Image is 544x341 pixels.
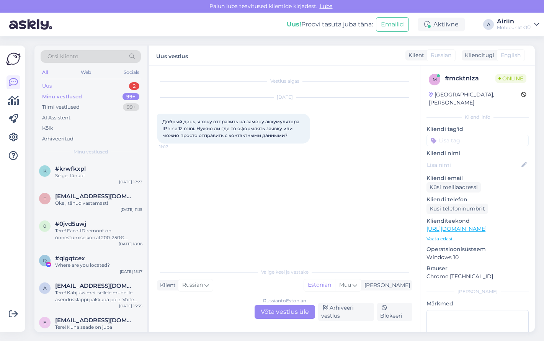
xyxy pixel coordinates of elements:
div: Tere! Face-ID remont on õnnestumise korral 200-250€. Ajaliselt tuleks arvestada kuni 4 nädalaga n... [55,227,142,241]
div: Uus [42,82,52,90]
p: Kliendi tag'id [426,125,529,133]
div: [GEOGRAPHIC_DATA], [PERSON_NAME] [429,91,521,107]
div: [DATE] 11:15 [121,207,142,212]
div: Küsi telefoninumbrit [426,204,488,214]
div: Blokeeri [377,303,412,321]
div: [DATE] 15:17 [120,269,142,274]
span: Minu vestlused [74,148,108,155]
div: Valige keel ja vastake [157,269,412,276]
span: #qigqtcex [55,255,85,262]
div: 99+ [123,93,139,101]
span: endriko.lindeberg@gmail.com [55,317,135,324]
div: Minu vestlused [42,93,82,101]
p: Brauser [426,264,529,272]
div: [PERSON_NAME] [426,288,529,295]
p: Windows 10 [426,253,529,261]
div: [DATE] 18:06 [119,241,142,247]
div: [DATE] 17:23 [119,179,142,185]
div: Klient [157,281,176,289]
span: Russian [431,51,451,59]
span: 0 [43,223,46,229]
div: Klient [405,51,424,59]
div: Küsi meiliaadressi [426,182,481,193]
p: Märkmed [426,300,529,308]
div: Tiimi vestlused [42,103,80,111]
div: 99+ [123,103,139,111]
div: [DATE] 13:35 [119,303,142,309]
div: Russian to Estonian [263,297,306,304]
div: AI Assistent [42,114,70,122]
span: Russian [182,281,203,289]
input: Lisa nimi [427,161,520,169]
label: Uus vestlus [156,50,188,60]
a: [URL][DOMAIN_NAME] [426,225,487,232]
span: 11:07 [159,144,188,150]
p: Chrome [TECHNICAL_ID] [426,272,529,281]
span: Online [495,74,526,83]
div: Tere! Kuna seade on juba allahinnatud, siis kahjuks lisaallahindlust pole võimalik pakkuda. [55,324,142,338]
div: Mobipunkt OÜ [497,24,531,31]
div: Where are you located? [55,262,142,269]
p: Kliendi nimi [426,149,529,157]
button: Emailid [376,17,409,32]
div: Selge, tänud! [55,172,142,179]
span: taavikruusimagi@hotmail.com [55,193,135,200]
span: Luba [317,3,335,10]
span: English [501,51,521,59]
span: Добрый день, я хочу отправить на замену аккумулятора IPhine 12 mini. Нужно ли где то оформлять за... [162,119,301,138]
div: Klienditugi [462,51,494,59]
b: Uus! [287,21,301,28]
div: [PERSON_NAME] [361,281,410,289]
div: All [41,67,49,77]
div: Kliendi info [426,114,529,121]
div: Web [79,67,93,77]
p: Kliendi telefon [426,196,529,204]
div: Vestlus algas [157,78,412,85]
div: Kõik [42,124,53,132]
div: Arhiveeritud [42,135,74,143]
div: 2 [129,82,139,90]
span: k [43,168,47,174]
span: t [44,196,46,201]
div: Aktiivne [418,18,465,31]
div: # mcktnlza [445,74,495,83]
span: Otsi kliente [47,52,78,60]
div: Estonian [304,279,335,291]
p: Operatsioonisüsteem [426,245,529,253]
div: Arhiveeri vestlus [318,303,374,321]
div: A [483,19,494,30]
img: Askly Logo [6,52,21,66]
input: Lisa tag [426,135,529,146]
div: Okei, tänud vastamast! [55,200,142,207]
div: Airiin [497,18,531,24]
div: Proovi tasuta juba täna: [287,20,373,29]
span: #0jvd5uwj [55,220,86,227]
p: Kliendi email [426,174,529,182]
span: m [433,77,437,82]
span: q [43,258,47,263]
span: e [43,320,46,325]
div: [DATE] [157,94,412,101]
span: Muu [339,281,351,288]
a: AiriinMobipunkt OÜ [497,18,539,31]
span: algeilosaar@gmail.com [55,282,135,289]
p: Vaata edasi ... [426,235,529,242]
div: Tere! Kahjuks meil sellele mudelile asendusklappi pakkuda pole. Võite proovida uurida iDealist. [55,289,142,303]
div: Võta vestlus üle [255,305,315,319]
span: #krwfkxpl [55,165,86,172]
div: Socials [122,67,141,77]
p: Klienditeekond [426,217,529,225]
span: a [43,285,47,291]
